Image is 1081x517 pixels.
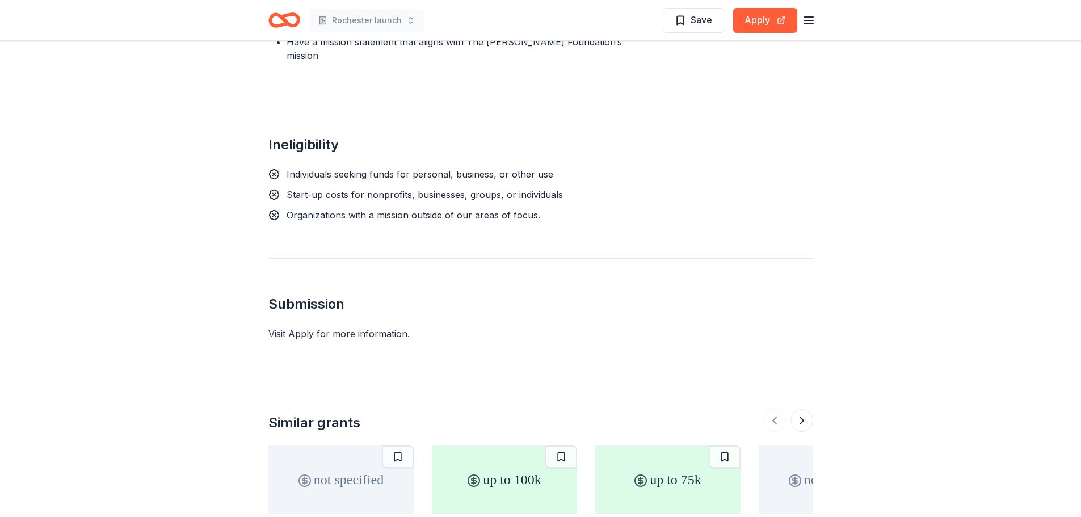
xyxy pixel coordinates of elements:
h2: Submission [268,295,813,313]
li: Have a mission statement that aligns with The [PERSON_NAME] Foundation’s mission [287,35,622,62]
div: up to 100k [432,445,577,514]
button: Save [663,8,724,33]
div: Visit Apply for more information. [268,327,813,341]
div: Similar grants [268,414,360,432]
span: Save [691,12,712,27]
span: Individuals seeking funds for personal, business, or other use [287,169,553,180]
button: Apply [733,8,797,33]
span: Rochester launch [332,14,402,27]
h2: Ineligibility [268,136,622,154]
span: Start-up costs for nonprofits, businesses, groups, or individuals [287,189,563,200]
div: not specified [759,445,904,514]
div: not specified [268,445,414,514]
span: Organizations with a mission outside of our areas of focus. [287,209,540,221]
button: Rochester launch [309,9,424,32]
a: Home [268,7,300,33]
div: up to 75k [595,445,741,514]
